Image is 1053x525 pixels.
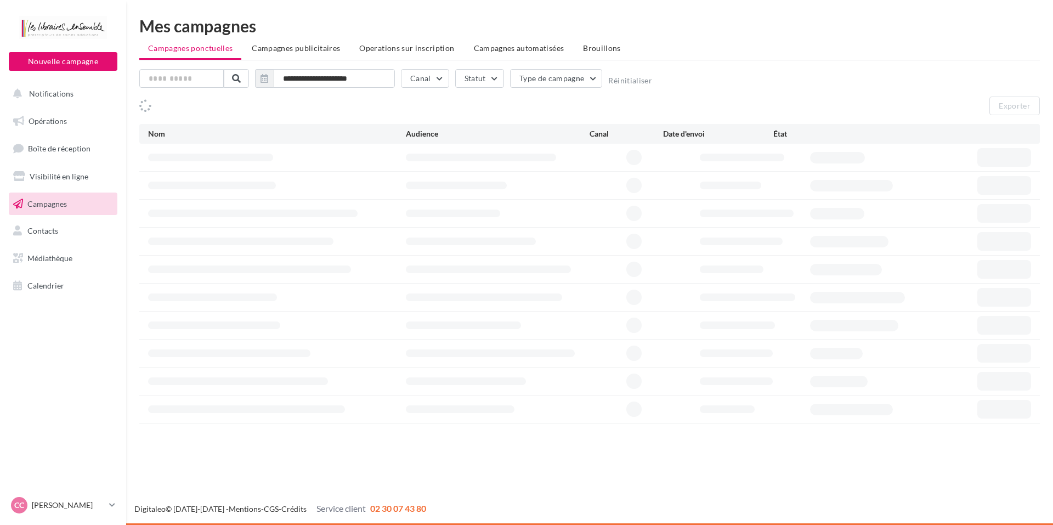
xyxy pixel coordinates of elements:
[29,116,67,126] span: Opérations
[148,128,406,139] div: Nom
[590,128,663,139] div: Canal
[7,219,120,242] a: Contacts
[29,89,73,98] span: Notifications
[28,144,90,153] span: Boîte de réception
[264,504,279,513] a: CGS
[583,43,621,53] span: Brouillons
[139,18,1040,34] div: Mes campagnes
[370,503,426,513] span: 02 30 07 43 80
[7,165,120,188] a: Visibilité en ligne
[27,226,58,235] span: Contacts
[359,43,454,53] span: Operations sur inscription
[406,128,590,139] div: Audience
[455,69,504,88] button: Statut
[252,43,340,53] span: Campagnes publicitaires
[773,128,884,139] div: État
[9,52,117,71] button: Nouvelle campagne
[7,82,115,105] button: Notifications
[229,504,261,513] a: Mentions
[608,76,652,85] button: Réinitialiser
[14,500,24,511] span: CC
[510,69,603,88] button: Type de campagne
[474,43,564,53] span: Campagnes automatisées
[7,137,120,160] a: Boîte de réception
[134,504,426,513] span: © [DATE]-[DATE] - - -
[281,504,307,513] a: Crédits
[30,172,88,181] span: Visibilité en ligne
[7,247,120,270] a: Médiathèque
[7,274,120,297] a: Calendrier
[7,110,120,133] a: Opérations
[27,253,72,263] span: Médiathèque
[316,503,366,513] span: Service client
[401,69,449,88] button: Canal
[27,281,64,290] span: Calendrier
[663,128,773,139] div: Date d'envoi
[32,500,105,511] p: [PERSON_NAME]
[134,504,166,513] a: Digitaleo
[7,193,120,216] a: Campagnes
[9,495,117,516] a: CC [PERSON_NAME]
[989,97,1040,115] button: Exporter
[27,199,67,208] span: Campagnes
